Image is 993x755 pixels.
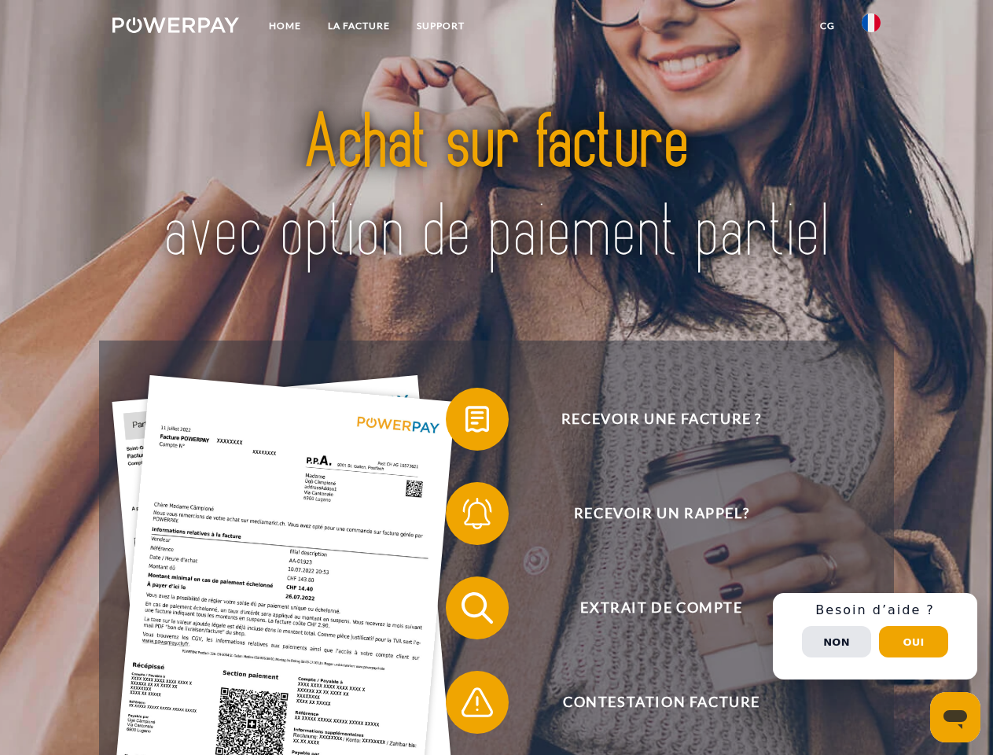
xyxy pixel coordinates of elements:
img: qb_bill.svg [458,400,497,439]
span: Extrait de compte [469,576,854,639]
img: title-powerpay_fr.svg [150,75,843,301]
span: Recevoir une facture ? [469,388,854,451]
a: CG [807,12,848,40]
button: Extrait de compte [446,576,855,639]
button: Recevoir un rappel? [446,482,855,545]
span: Contestation Facture [469,671,854,734]
img: qb_warning.svg [458,683,497,722]
a: LA FACTURE [314,12,403,40]
h3: Besoin d’aide ? [782,602,968,618]
img: qb_bell.svg [458,494,497,533]
span: Recevoir un rappel? [469,482,854,545]
img: fr [862,13,881,32]
div: Schnellhilfe [773,593,977,679]
iframe: Bouton de lancement de la fenêtre de messagerie [930,692,980,742]
img: qb_search.svg [458,588,497,628]
a: Support [403,12,478,40]
button: Non [802,626,871,657]
a: Home [256,12,314,40]
button: Recevoir une facture ? [446,388,855,451]
button: Oui [879,626,948,657]
img: logo-powerpay-white.svg [112,17,239,33]
button: Contestation Facture [446,671,855,734]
